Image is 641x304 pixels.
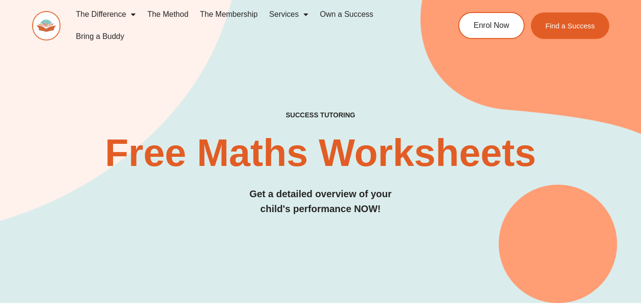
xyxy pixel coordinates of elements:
a: The Difference [70,3,142,25]
nav: Menu [70,3,426,48]
span: Find a Success [545,22,595,29]
a: Enrol Now [458,12,525,39]
a: Find a Success [531,13,609,39]
a: The Membership [194,3,264,25]
a: Services [264,3,314,25]
span: Enrol Now [474,22,509,29]
a: Bring a Buddy [70,25,130,48]
a: The Method [141,3,194,25]
h3: Get a detailed overview of your child's performance NOW! [32,187,609,216]
a: Own a Success [314,3,379,25]
h4: SUCCESS TUTORING​ [32,111,609,119]
h2: Free Maths Worksheets​ [32,134,609,172]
